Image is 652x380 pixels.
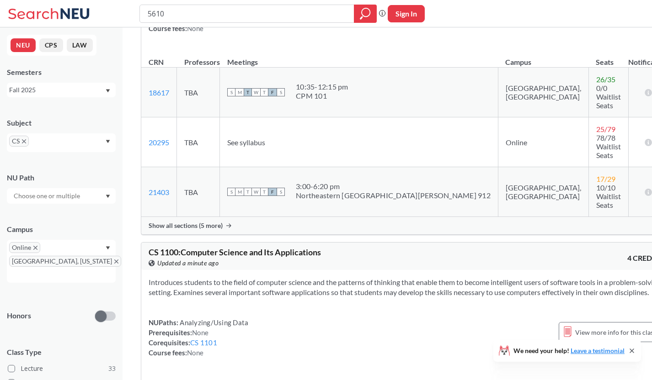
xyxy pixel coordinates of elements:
[277,88,285,96] span: S
[227,138,265,147] span: See syllabus
[296,82,348,91] div: 10:35 - 12:15 pm
[252,88,260,96] span: W
[9,190,86,201] input: Choose one or multiple
[114,259,118,264] svg: X to remove pill
[498,167,588,217] td: [GEOGRAPHIC_DATA], [GEOGRAPHIC_DATA]
[596,183,621,209] span: 10/10 Waitlist Seats
[9,85,105,95] div: Fall 2025
[244,88,252,96] span: T
[149,57,164,67] div: CRN
[106,140,110,143] svg: Dropdown arrow
[296,191,491,200] div: Northeastern [GEOGRAPHIC_DATA][PERSON_NAME] 912
[268,88,277,96] span: F
[106,246,110,250] svg: Dropdown arrow
[33,246,37,250] svg: X to remove pill
[596,125,615,133] span: 25 / 79
[7,173,116,183] div: NU Path
[7,240,116,283] div: OnlineX to remove pill[GEOGRAPHIC_DATA], [US_STATE]X to remove pillDropdown arrow
[9,136,29,147] span: CSX to remove pill
[260,88,268,96] span: T
[149,222,223,230] span: Show all sections (5 more)
[596,75,615,84] span: 26 / 35
[106,89,110,93] svg: Dropdown arrow
[571,347,625,354] a: Leave a testimonial
[149,88,169,97] a: 18617
[177,68,220,117] td: TBA
[260,188,268,196] span: T
[596,133,621,159] span: 78/78 Waitlist Seats
[178,318,248,327] span: Analyzing/Using Data
[177,117,220,167] td: TBA
[7,83,116,97] div: Fall 2025Dropdown arrow
[9,256,121,267] span: [GEOGRAPHIC_DATA], [US_STATE]X to remove pill
[235,188,244,196] span: M
[7,311,31,321] p: Honors
[108,364,116,374] span: 33
[177,48,220,68] th: Professors
[220,48,498,68] th: Meetings
[227,188,235,196] span: S
[67,38,93,52] button: LAW
[39,38,63,52] button: CPS
[252,188,260,196] span: W
[177,167,220,217] td: TBA
[157,258,219,268] span: Updated a minute ago
[8,363,116,375] label: Lecture
[7,133,116,152] div: CSX to remove pillDropdown arrow
[235,88,244,96] span: M
[227,88,235,96] span: S
[498,48,588,68] th: Campus
[11,38,36,52] button: NEU
[498,68,588,117] td: [GEOGRAPHIC_DATA], [GEOGRAPHIC_DATA]
[388,5,425,22] button: Sign In
[106,195,110,198] svg: Dropdown arrow
[7,347,116,357] span: Class Type
[7,224,116,234] div: Campus
[596,84,621,110] span: 0/0 Waitlist Seats
[7,118,116,128] div: Subject
[149,247,321,257] span: CS 1100 : Computer Science and Its Applications
[7,188,116,204] div: Dropdown arrow
[149,188,169,196] a: 21403
[192,328,208,337] span: None
[498,117,588,167] td: Online
[277,188,285,196] span: S
[513,348,625,354] span: We need your help!
[360,7,371,20] svg: magnifying glass
[9,242,40,253] span: OnlineX to remove pill
[149,317,248,358] div: NUPaths: Prerequisites: Corequisites: Course fees:
[149,138,169,147] a: 20295
[588,48,628,68] th: Seats
[147,6,347,21] input: Class, professor, course number, "phrase"
[7,67,116,77] div: Semesters
[596,174,615,183] span: 17 / 29
[22,139,26,143] svg: X to remove pill
[296,182,491,191] div: 3:00 - 6:20 pm
[296,91,348,100] div: CPM 101
[190,338,217,347] a: CS 1101
[354,5,377,23] div: magnifying glass
[244,188,252,196] span: T
[187,24,203,32] span: None
[187,348,203,357] span: None
[268,188,277,196] span: F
